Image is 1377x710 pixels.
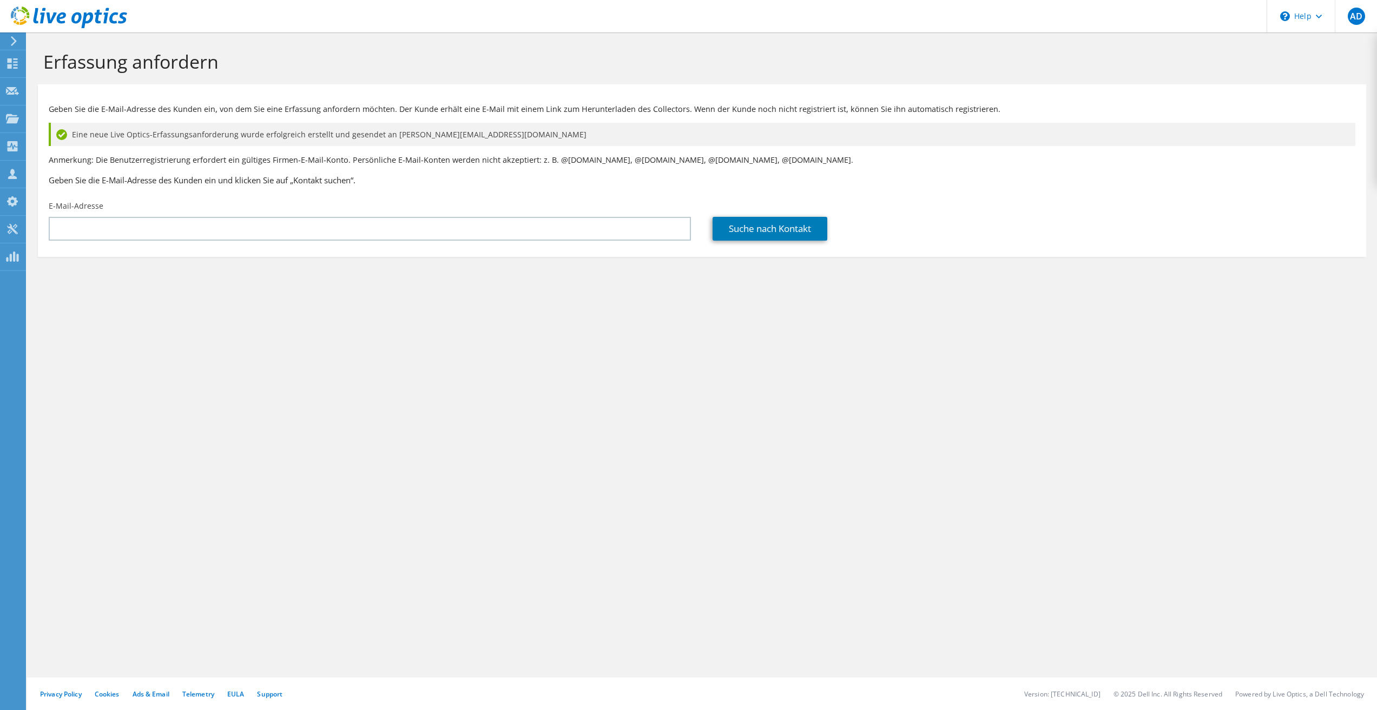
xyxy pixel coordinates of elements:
[133,689,169,699] a: Ads & Email
[49,103,1355,115] p: Geben Sie die E-Mail-Adresse des Kunden ein, von dem Sie eine Erfassung anfordern möchten. Der Ku...
[49,201,103,211] label: E-Mail-Adresse
[1024,689,1101,699] li: Version: [TECHNICAL_ID]
[49,174,1355,186] h3: Geben Sie die E-Mail-Adresse des Kunden ein und klicken Sie auf „Kontakt suchen“.
[95,689,120,699] a: Cookies
[72,129,587,141] span: Eine neue Live Optics-Erfassungsanforderung wurde erfolgreich erstellt und gesendet an [PERSON_NA...
[1280,11,1290,21] svg: \n
[182,689,214,699] a: Telemetry
[43,50,1355,73] h1: Erfassung anfordern
[1114,689,1222,699] li: © 2025 Dell Inc. All Rights Reserved
[40,689,82,699] a: Privacy Policy
[713,217,827,241] a: Suche nach Kontakt
[1235,689,1364,699] li: Powered by Live Optics, a Dell Technology
[49,154,1355,166] p: Anmerkung: Die Benutzerregistrierung erfordert ein gültiges Firmen-E-Mail-Konto. Persönliche E-Ma...
[227,689,244,699] a: EULA
[1348,8,1365,25] span: AD
[257,689,282,699] a: Support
